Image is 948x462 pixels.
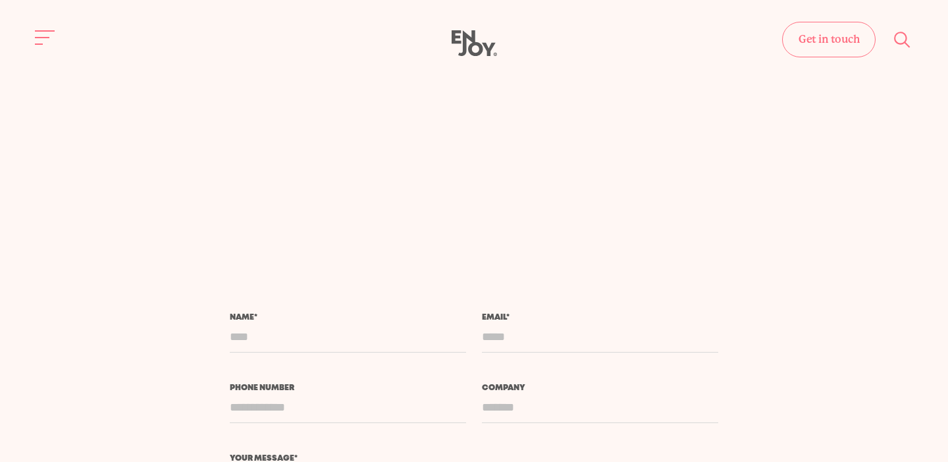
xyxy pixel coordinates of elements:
[889,26,916,53] button: Site search
[32,24,59,51] button: Site navigation
[230,314,466,322] label: Name
[230,384,466,392] label: Phone number
[782,22,876,57] a: Get in touch
[482,384,718,392] label: Company
[482,314,718,322] label: Email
